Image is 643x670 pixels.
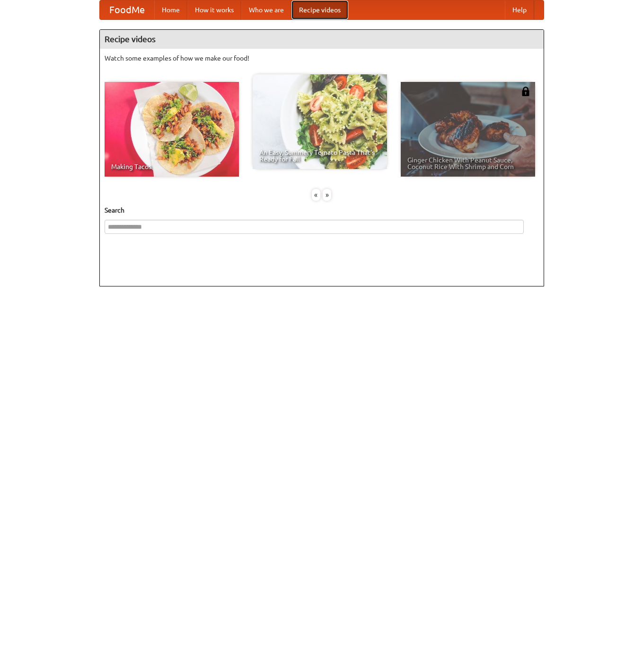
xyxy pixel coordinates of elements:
img: 483408.png [521,87,530,96]
span: An Easy, Summery Tomato Pasta That's Ready for Fall [259,149,380,162]
a: Help [505,0,534,19]
h4: Recipe videos [100,30,544,49]
a: Who we are [241,0,291,19]
a: Making Tacos [105,82,239,177]
a: How it works [187,0,241,19]
a: An Easy, Summery Tomato Pasta That's Ready for Fall [253,74,387,169]
a: FoodMe [100,0,154,19]
div: » [323,189,331,201]
h5: Search [105,205,539,215]
a: Recipe videos [291,0,348,19]
a: Home [154,0,187,19]
span: Making Tacos [111,163,232,170]
div: « [312,189,320,201]
p: Watch some examples of how we make our food! [105,54,539,63]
